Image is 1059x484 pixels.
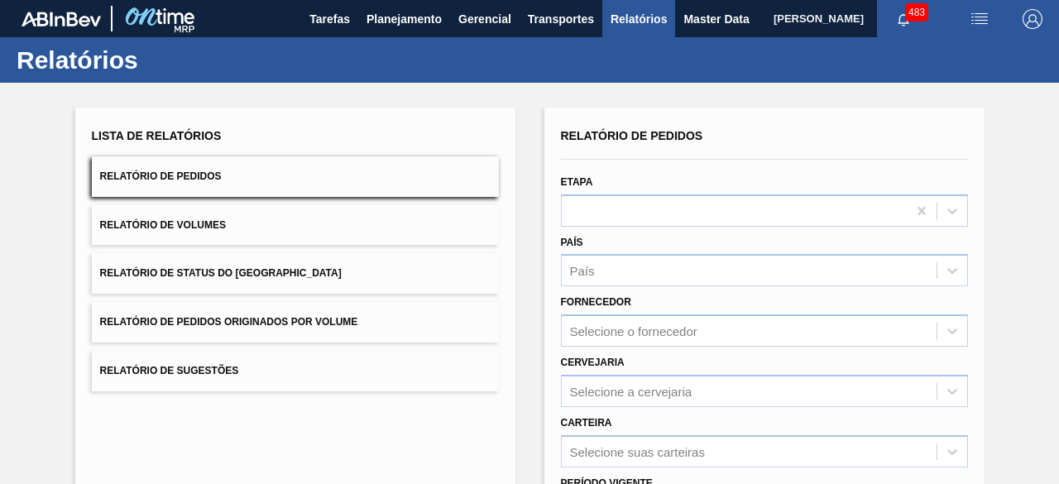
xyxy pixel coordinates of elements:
button: Relatório de Sugestões [92,351,499,391]
label: Cervejaria [561,357,625,368]
button: Notificações [877,7,930,31]
span: Relatório de Sugestões [100,365,239,376]
h1: Relatórios [17,50,310,69]
img: userActions [970,9,990,29]
img: TNhmsLtSVTkK8tSr43FrP2fwEKptu5GPRR3wAAAABJRU5ErkJggg== [22,12,101,26]
span: Relatório de Volumes [100,219,226,231]
button: Relatório de Status do [GEOGRAPHIC_DATA] [92,253,499,294]
button: Relatório de Volumes [92,205,499,246]
span: Relatórios [611,9,667,29]
span: Gerencial [458,9,511,29]
label: Etapa [561,176,593,188]
div: Selecione suas carteiras [570,444,705,458]
button: Relatório de Pedidos [92,156,499,197]
span: 483 [905,3,928,22]
label: Fornecedor [561,296,631,308]
span: Relatório de Pedidos [561,129,703,142]
span: Relatório de Pedidos Originados por Volume [100,316,358,328]
label: País [561,237,583,248]
span: Tarefas [309,9,350,29]
span: Master Data [683,9,749,29]
div: Selecione a cervejaria [570,384,692,398]
span: Relatório de Pedidos [100,170,222,182]
div: Selecione o fornecedor [570,324,697,338]
div: País [570,264,595,278]
button: Relatório de Pedidos Originados por Volume [92,302,499,343]
span: Relatório de Status do [GEOGRAPHIC_DATA] [100,267,342,279]
span: Lista de Relatórios [92,129,222,142]
span: Transportes [528,9,594,29]
label: Carteira [561,417,612,429]
img: Logout [1023,9,1042,29]
span: Planejamento [367,9,442,29]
